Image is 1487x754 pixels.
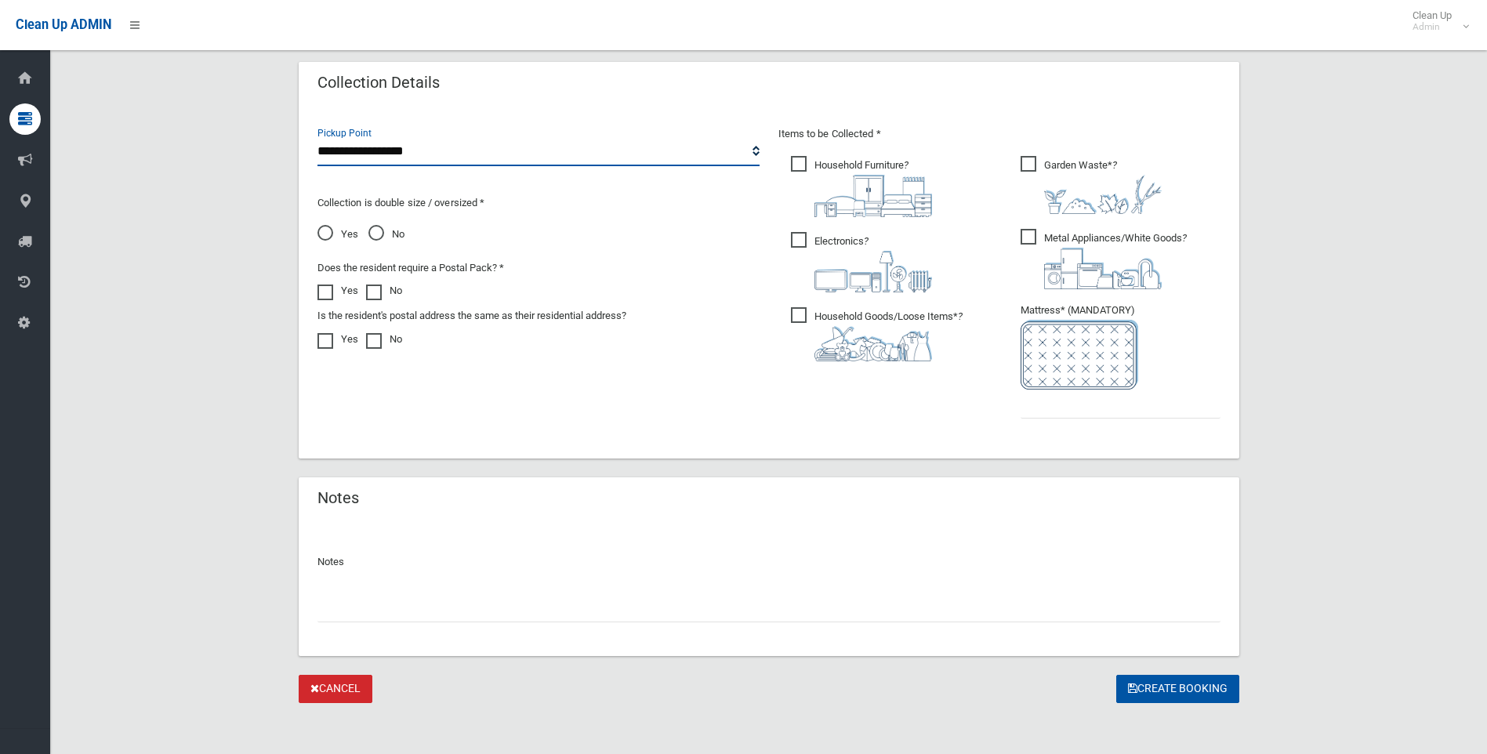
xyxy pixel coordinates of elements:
p: Items to be Collected * [778,125,1220,143]
p: Notes [317,553,1220,571]
i: ? [814,235,932,292]
img: aa9efdbe659d29b613fca23ba79d85cb.png [814,175,932,217]
img: b13cc3517677393f34c0a387616ef184.png [814,326,932,361]
span: Mattress* (MANDATORY) [1021,304,1220,390]
label: Does the resident require a Postal Pack? * [317,259,504,277]
span: Garden Waste* [1021,156,1162,214]
span: Household Goods/Loose Items* [791,307,963,361]
a: Cancel [299,675,372,704]
p: Collection is double size / oversized * [317,194,760,212]
span: No [368,225,404,244]
span: Metal Appliances/White Goods [1021,229,1187,289]
i: ? [814,310,963,361]
img: 394712a680b73dbc3d2a6a3a7ffe5a07.png [814,251,932,292]
i: ? [1044,232,1187,289]
small: Admin [1413,21,1452,33]
i: ? [1044,159,1162,214]
label: Yes [317,281,358,300]
label: Yes [317,330,358,349]
i: ? [814,159,932,217]
label: No [366,330,402,349]
span: Clean Up [1405,9,1467,33]
header: Collection Details [299,67,459,98]
label: Is the resident's postal address the same as their residential address? [317,306,626,325]
span: Electronics [791,232,932,292]
span: Clean Up ADMIN [16,17,111,32]
button: Create Booking [1116,675,1239,704]
label: No [366,281,402,300]
span: Household Furniture [791,156,932,217]
img: e7408bece873d2c1783593a074e5cb2f.png [1021,320,1138,390]
img: 36c1b0289cb1767239cdd3de9e694f19.png [1044,248,1162,289]
span: Yes [317,225,358,244]
img: 4fd8a5c772b2c999c83690221e5242e0.png [1044,175,1162,214]
header: Notes [299,483,378,513]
